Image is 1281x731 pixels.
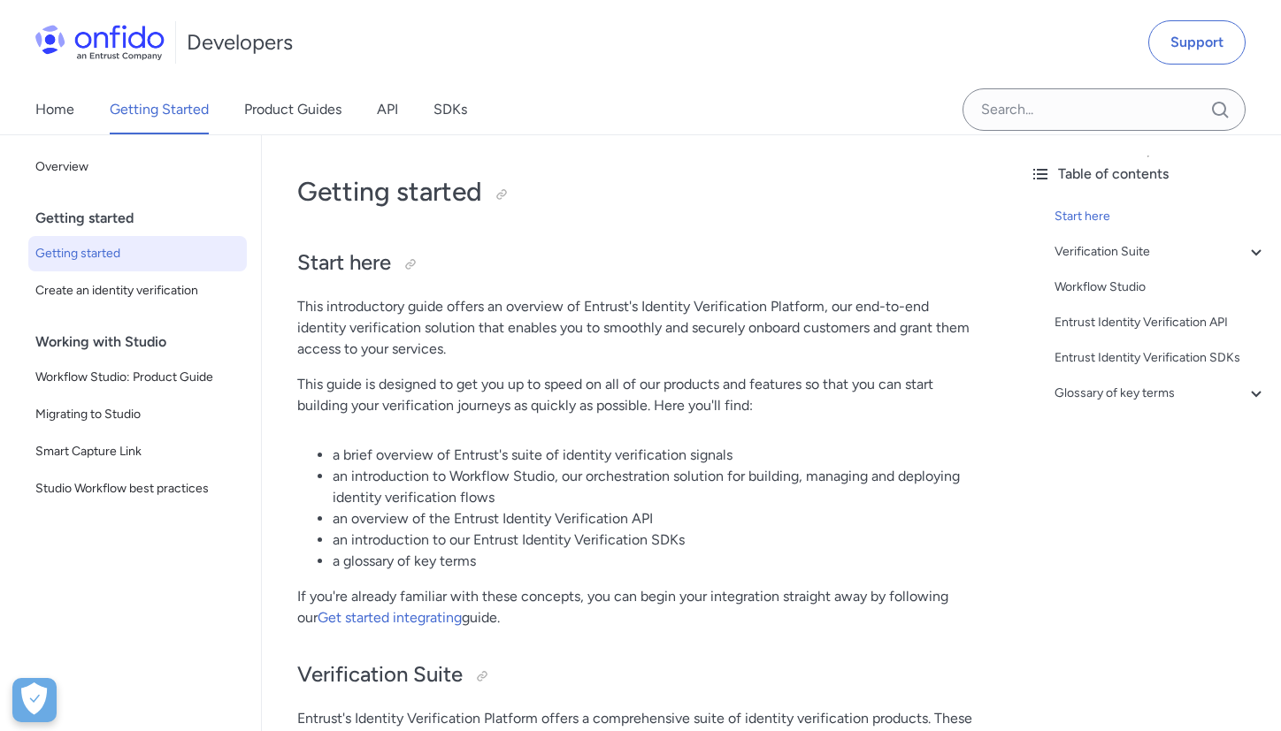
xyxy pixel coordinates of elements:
li: a brief overview of Entrust's suite of identity verification signals [333,445,980,466]
span: Migrating to Studio [35,404,240,425]
div: Cookie Preferences [12,678,57,722]
input: Onfido search input field [963,88,1246,131]
img: Onfido Logo [35,25,165,60]
a: Overview [28,149,247,185]
a: Create an identity verification [28,273,247,308]
a: Product Guides [244,85,341,134]
a: Workflow Studio [1055,277,1267,298]
a: Start here [1055,206,1267,227]
a: Migrating to Studio [28,397,247,432]
a: Getting Started [110,85,209,134]
a: Verification Suite [1055,241,1267,263]
p: This guide is designed to get you up to speed on all of our products and features so that you can... [297,374,980,416]
h1: Getting started [297,174,980,209]
a: SDKs [433,85,467,134]
span: Workflow Studio: Product Guide [35,367,240,388]
p: This introductory guide offers an overview of Entrust's Identity Verification Platform, our end-t... [297,296,980,360]
li: an introduction to Workflow Studio, our orchestration solution for building, managing and deployi... [333,466,980,508]
span: Studio Workflow best practices [35,478,240,499]
span: Getting started [35,243,240,264]
li: an overview of the Entrust Identity Verification API [333,508,980,529]
a: Support [1148,20,1246,65]
a: Getting started [28,236,247,271]
div: Table of contents [1030,164,1267,185]
a: API [377,85,398,134]
a: Studio Workflow best practices [28,471,247,506]
p: If you're already familiar with these concepts, you can begin your integration straight away by f... [297,586,980,628]
span: Create an identity verification [35,280,240,301]
a: Get started integrating [318,609,462,626]
a: Entrust Identity Verification API [1055,312,1267,333]
h1: Developers [187,28,293,57]
a: Home [35,85,74,134]
a: Entrust Identity Verification SDKs [1055,347,1267,369]
h2: Verification Suite [297,660,980,690]
span: Smart Capture Link [35,441,240,462]
button: Open Preferences [12,678,57,722]
li: an introduction to our Entrust Identity Verification SDKs [333,529,980,551]
a: Glossary of key terms [1055,383,1267,404]
h2: Start here [297,248,980,278]
a: Workflow Studio: Product Guide [28,360,247,395]
li: a glossary of key terms [333,551,980,572]
div: Getting started [35,201,254,236]
div: Working with Studio [35,324,254,360]
span: Overview [35,156,240,178]
a: Smart Capture Link [28,434,247,469]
